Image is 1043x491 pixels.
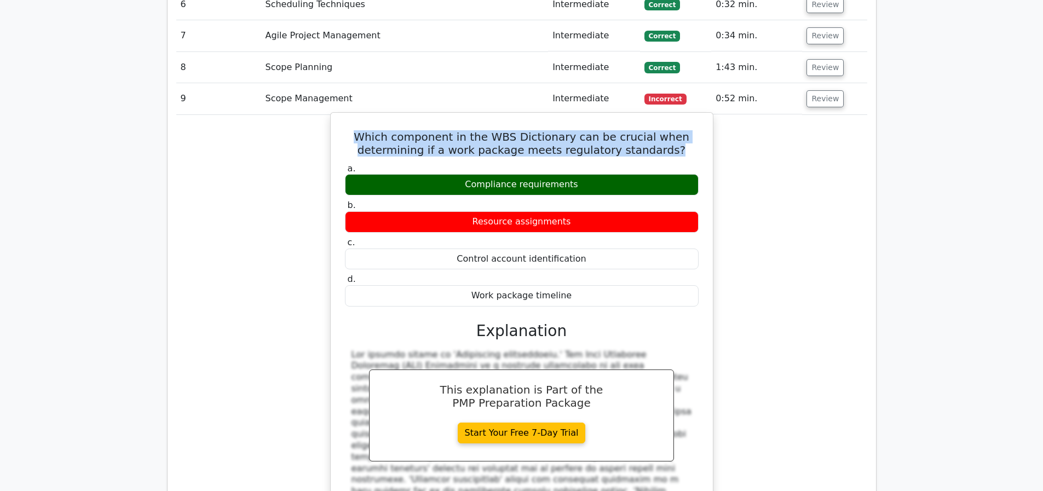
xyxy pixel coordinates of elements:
h3: Explanation [351,322,692,340]
td: Intermediate [548,52,640,83]
div: Work package timeline [345,285,699,307]
td: 1:43 min. [711,52,802,83]
td: Agile Project Management [261,20,549,51]
span: Incorrect [644,94,687,105]
span: a. [348,163,356,174]
button: Review [806,59,844,76]
td: 0:34 min. [711,20,802,51]
td: Intermediate [548,83,640,114]
td: 7 [176,20,261,51]
td: Intermediate [548,20,640,51]
div: Control account identification [345,249,699,270]
span: c. [348,237,355,247]
td: Scope Management [261,83,549,114]
button: Review [806,90,844,107]
h5: Which component in the WBS Dictionary can be crucial when determining if a work package meets reg... [344,130,700,157]
span: Correct [644,31,680,42]
td: 9 [176,83,261,114]
td: Scope Planning [261,52,549,83]
span: Correct [644,62,680,73]
div: Compliance requirements [345,174,699,195]
a: Start Your Free 7-Day Trial [458,423,586,443]
button: Review [806,27,844,44]
span: d. [348,274,356,284]
div: Resource assignments [345,211,699,233]
td: 8 [176,52,261,83]
span: b. [348,200,356,210]
td: 0:52 min. [711,83,802,114]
